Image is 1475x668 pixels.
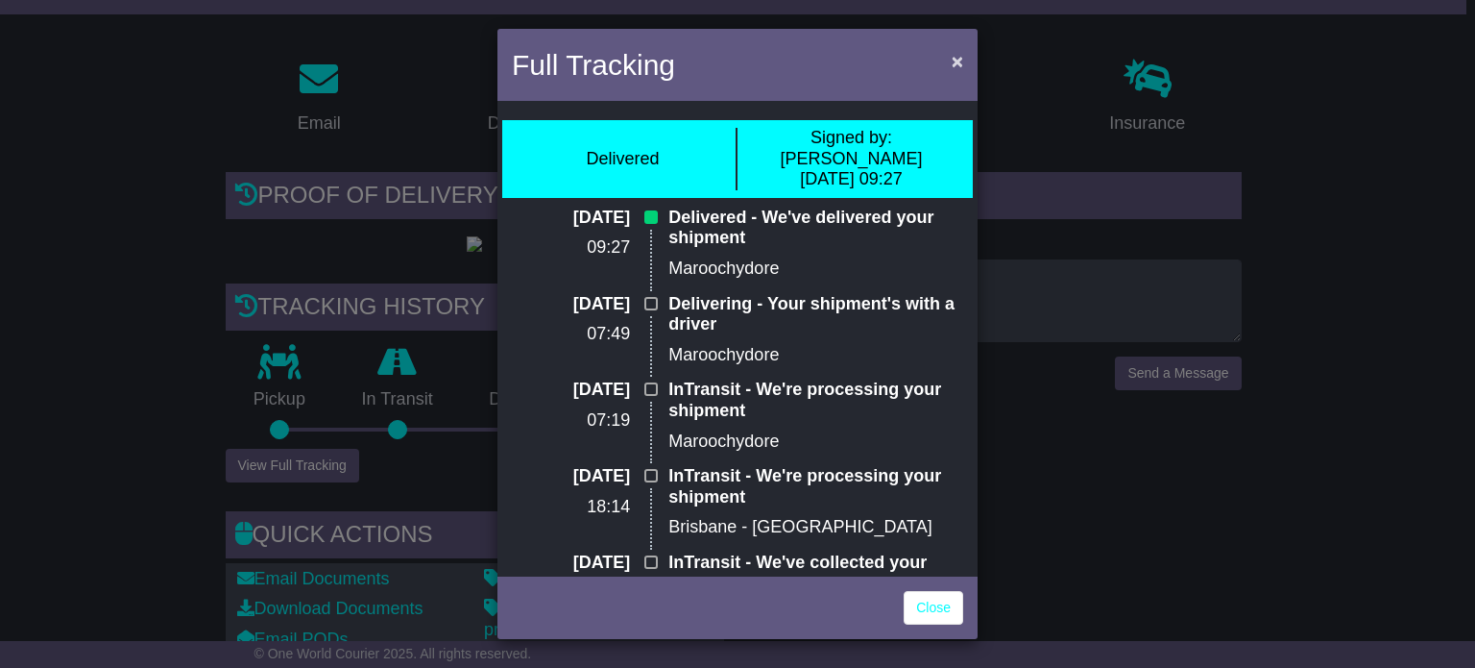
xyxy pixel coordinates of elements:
p: 07:49 [512,324,630,345]
p: 09:27 [512,237,630,259]
span: Signed by: [810,128,892,147]
p: Maroochydore [668,259,963,280]
div: [PERSON_NAME] [DATE] 09:27 [747,128,955,190]
h4: Full Tracking [512,43,675,87]
p: [DATE] [512,294,630,315]
p: [DATE] [512,466,630,487]
a: Close [904,591,963,625]
p: InTransit - We've collected your shipment [668,553,963,594]
p: InTransit - We're processing your shipment [668,466,963,507]
p: [DATE] [512,208,630,229]
button: Close [942,41,973,81]
p: Brisbane - [GEOGRAPHIC_DATA] [668,517,963,538]
p: Maroochydore [668,345,963,366]
p: 18:14 [512,497,630,518]
p: 07:19 [512,410,630,432]
p: [DATE] [512,553,630,574]
p: InTransit - We're processing your shipment [668,380,963,421]
p: Delivered - We've delivered your shipment [668,208,963,249]
p: [DATE] [512,380,630,401]
p: Delivering - Your shipment's with a driver [668,294,963,335]
span: × [952,50,963,72]
div: Delivered [586,149,659,170]
p: Maroochydore [668,432,963,453]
